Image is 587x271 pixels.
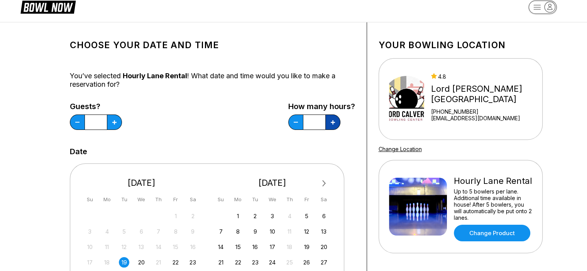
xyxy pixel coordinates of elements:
div: Choose Wednesday, August 20th, 2025 [136,257,147,268]
div: Not available Thursday, September 25th, 2025 [284,257,295,268]
div: Su [216,194,226,205]
div: Choose Friday, August 22nd, 2025 [171,257,181,268]
div: Not available Thursday, August 14th, 2025 [153,242,164,252]
div: Not available Monday, August 18th, 2025 [102,257,112,268]
div: Choose Tuesday, September 2nd, 2025 [250,211,261,221]
img: Hourly Lane Rental [389,178,447,236]
label: Date [70,147,87,156]
div: Choose Wednesday, September 17th, 2025 [267,242,277,252]
div: Sa [188,194,198,205]
div: Lord [PERSON_NAME][GEOGRAPHIC_DATA] [431,84,539,104]
div: Not available Sunday, August 17th, 2025 [85,257,95,268]
div: You’ve selected ! What date and time would you like to make a reservation for? [70,72,355,89]
div: Not available Friday, August 15th, 2025 [171,242,181,252]
label: Guests? [70,102,122,111]
div: Su [85,194,95,205]
div: Choose Sunday, September 21st, 2025 [216,257,226,268]
div: Up to 5 bowlers per lane. Additional time available in house! After 5 bowlers, you will automatic... [454,188,532,221]
button: Next Month [318,177,330,190]
div: Not available Monday, August 11th, 2025 [102,242,112,252]
div: Choose Saturday, September 20th, 2025 [319,242,329,252]
div: Not available Sunday, August 3rd, 2025 [85,226,95,237]
div: 4.8 [431,73,539,80]
div: Not available Monday, August 4th, 2025 [102,226,112,237]
label: How many hours? [288,102,355,111]
div: Not available Wednesday, August 13th, 2025 [136,242,147,252]
div: Fr [301,194,312,205]
div: Tu [119,194,129,205]
div: Choose Wednesday, September 10th, 2025 [267,226,277,237]
div: Not available Thursday, August 21st, 2025 [153,257,164,268]
div: We [267,194,277,205]
div: Choose Monday, September 15th, 2025 [233,242,243,252]
a: Change Location [379,146,422,152]
div: We [136,194,147,205]
div: Choose Tuesday, August 19th, 2025 [119,257,129,268]
div: [DATE] [213,178,332,188]
div: Not available Sunday, August 10th, 2025 [85,242,95,252]
div: Choose Friday, September 12th, 2025 [301,226,312,237]
div: Choose Monday, September 1st, 2025 [233,211,243,221]
div: Choose Tuesday, September 23rd, 2025 [250,257,261,268]
div: Choose Monday, September 22nd, 2025 [233,257,243,268]
span: Hourly Lane Rental [123,72,187,80]
div: Th [284,194,295,205]
div: Not available Thursday, September 18th, 2025 [284,242,295,252]
div: Not available Tuesday, August 5th, 2025 [119,226,129,237]
div: Hourly Lane Rental [454,176,532,186]
div: Choose Tuesday, September 9th, 2025 [250,226,261,237]
div: Not available Thursday, September 11th, 2025 [284,226,295,237]
div: Mo [233,194,243,205]
div: Not available Saturday, August 9th, 2025 [188,226,198,237]
div: Choose Sunday, September 14th, 2025 [216,242,226,252]
div: Not available Friday, August 1st, 2025 [171,211,181,221]
div: Choose Monday, September 8th, 2025 [233,226,243,237]
div: Choose Tuesday, September 16th, 2025 [250,242,261,252]
div: Sa [319,194,329,205]
a: [EMAIL_ADDRESS][DOMAIN_NAME] [431,115,539,121]
div: Choose Wednesday, September 24th, 2025 [267,257,277,268]
div: Choose Wednesday, September 3rd, 2025 [267,211,277,221]
div: [PHONE_NUMBER] [431,108,539,115]
div: Choose Saturday, August 23rd, 2025 [188,257,198,268]
div: [DATE] [82,178,201,188]
div: Choose Saturday, September 13th, 2025 [319,226,329,237]
div: Tu [250,194,261,205]
div: Choose Friday, September 19th, 2025 [301,242,312,252]
div: Not available Saturday, August 16th, 2025 [188,242,198,252]
div: Choose Saturday, September 27th, 2025 [319,257,329,268]
div: Choose Sunday, September 7th, 2025 [216,226,226,237]
h1: Your bowling location [379,40,543,50]
a: Change Product [454,225,530,241]
div: Not available Friday, August 8th, 2025 [171,226,181,237]
div: Th [153,194,164,205]
div: Fr [171,194,181,205]
div: Not available Tuesday, August 12th, 2025 [119,242,129,252]
div: Not available Thursday, September 4th, 2025 [284,211,295,221]
div: Mo [102,194,112,205]
div: Not available Saturday, August 2nd, 2025 [188,211,198,221]
img: Lord Calvert Bowling Center [389,70,425,128]
div: Not available Thursday, August 7th, 2025 [153,226,164,237]
h1: Choose your Date and time [70,40,355,50]
div: Choose Friday, September 26th, 2025 [301,257,312,268]
div: Not available Wednesday, August 6th, 2025 [136,226,147,237]
div: Choose Friday, September 5th, 2025 [301,211,312,221]
div: Choose Saturday, September 6th, 2025 [319,211,329,221]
